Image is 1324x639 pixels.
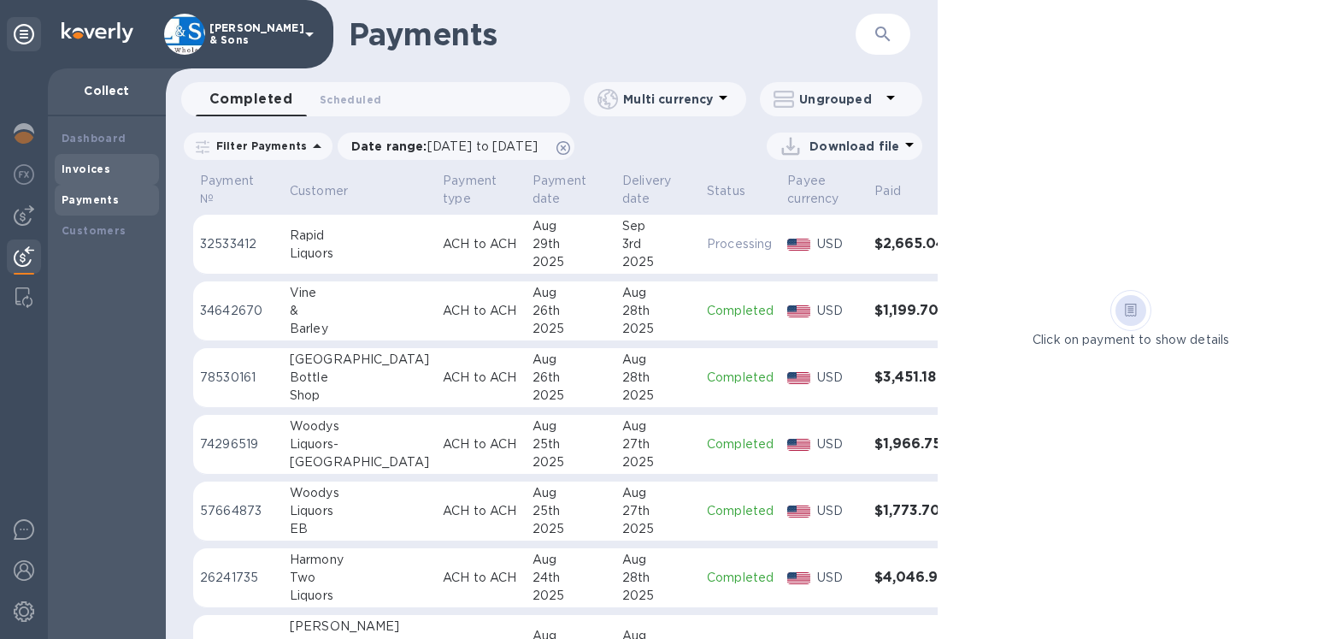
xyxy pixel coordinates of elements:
[787,172,861,208] span: Payee currency
[533,253,609,271] div: 2025
[707,302,774,320] p: Completed
[533,217,609,235] div: Aug
[14,164,34,185] img: Foreign exchange
[200,172,254,208] p: Payment №
[200,502,276,520] p: 57664873
[874,303,947,319] h3: $1,199.70
[707,182,745,200] p: Status
[290,387,429,405] div: Shop
[623,91,713,108] p: Multi currency
[443,172,519,208] span: Payment type
[707,435,774,453] p: Completed
[290,587,429,605] div: Liquors
[290,569,429,587] div: Two
[533,520,609,538] div: 2025
[290,618,429,636] div: [PERSON_NAME]
[622,217,693,235] div: Sep
[443,302,519,320] p: ACH to ACH
[622,551,693,569] div: Aug
[200,435,276,453] p: 74296519
[874,236,947,252] h3: $2,665.04
[533,417,609,435] div: Aug
[787,239,810,251] img: USD
[707,369,774,387] p: Completed
[622,369,693,387] div: 28th
[200,302,276,320] p: 34642670
[290,417,429,435] div: Woodys
[622,351,693,369] div: Aug
[707,569,774,587] p: Completed
[622,172,693,208] span: Delivery date
[622,417,693,435] div: Aug
[290,551,429,569] div: Harmony
[200,172,276,208] span: Payment №
[443,569,519,587] p: ACH to ACH
[200,569,276,587] p: 26241735
[290,302,429,320] div: &
[443,235,519,253] p: ACH to ACH
[338,133,574,160] div: Date range:[DATE] to [DATE]
[62,132,127,145] b: Dashboard
[817,302,861,320] p: USD
[622,172,671,208] p: Delivery date
[290,351,429,369] div: [GEOGRAPHIC_DATA]
[533,435,609,453] div: 25th
[290,182,348,200] p: Customer
[290,284,429,302] div: Vine
[349,16,798,52] h1: Payments
[707,502,774,520] p: Completed
[622,302,693,320] div: 28th
[874,182,923,200] span: Paid
[622,484,693,502] div: Aug
[622,320,693,338] div: 2025
[533,551,609,569] div: Aug
[62,224,127,237] b: Customers
[200,235,276,253] p: 32533412
[622,435,693,453] div: 27th
[533,369,609,387] div: 26th
[787,172,839,208] p: Payee currency
[62,193,119,206] b: Payments
[817,369,861,387] p: USD
[874,570,947,586] h3: $4,046.94
[290,502,429,520] div: Liquors
[62,22,133,43] img: Logo
[622,520,693,538] div: 2025
[533,502,609,520] div: 25th
[209,87,292,111] span: Completed
[533,320,609,338] div: 2025
[787,372,810,384] img: USD
[533,235,609,253] div: 29th
[622,587,693,605] div: 2025
[290,182,370,200] span: Customer
[290,369,429,387] div: Bottle
[351,138,546,155] p: Date range :
[290,520,429,538] div: EB
[622,235,693,253] div: 3rd
[290,484,429,502] div: Woodys
[533,172,586,208] p: Payment date
[290,245,429,263] div: Liquors
[622,387,693,405] div: 2025
[533,172,609,208] span: Payment date
[62,82,152,99] p: Collect
[1033,331,1229,349] p: Click on payment to show details
[817,569,861,587] p: USD
[809,138,899,155] p: Download file
[707,235,774,253] p: Processing
[290,435,429,471] div: Liquors-[GEOGRAPHIC_DATA]
[622,453,693,471] div: 2025
[533,587,609,605] div: 2025
[533,351,609,369] div: Aug
[533,302,609,320] div: 26th
[874,370,947,386] h3: $3,451.18
[817,502,861,520] p: USD
[787,439,810,451] img: USD
[443,369,519,387] p: ACH to ACH
[200,369,276,387] p: 78530161
[533,284,609,302] div: Aug
[443,172,497,208] p: Payment type
[622,502,693,520] div: 27th
[622,284,693,302] div: Aug
[533,484,609,502] div: Aug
